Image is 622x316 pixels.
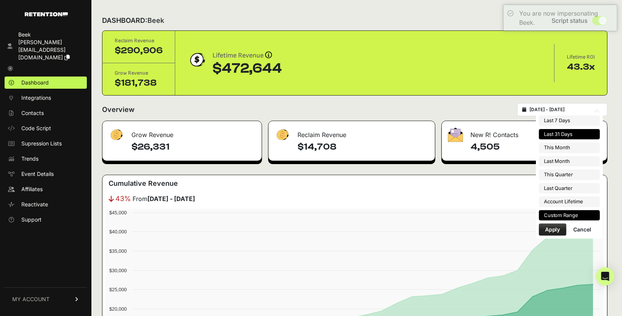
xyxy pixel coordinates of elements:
img: dollar-coin-05c43ed7efb7bc0c12610022525b4bbbb207c7efeef5aecc26f025e68dcafac9.png [187,50,206,69]
li: Account Lifetime [539,196,600,207]
a: Dashboard [5,77,87,89]
li: Last 31 Days [539,129,600,140]
div: 43.3x [567,61,595,73]
span: Event Details [21,170,54,178]
span: Support [21,216,42,223]
a: Reactivate [5,198,87,211]
span: [PERSON_NAME][EMAIL_ADDRESS][DOMAIN_NAME] [18,39,66,61]
text: $20,000 [109,306,127,312]
h2: DASHBOARD: [102,15,164,26]
span: Affiliates [21,185,43,193]
div: $290,906 [115,45,163,57]
a: Support [5,214,87,226]
span: 43% [115,193,131,204]
text: $25,000 [109,287,127,292]
li: Last Quarter [539,183,600,194]
a: Beek [PERSON_NAME][EMAIL_ADDRESS][DOMAIN_NAME] [5,29,87,64]
div: Grow Revenue [115,69,163,77]
div: Reclaim Revenue [115,37,163,45]
div: $181,738 [115,77,163,89]
h4: 4,505 [471,141,601,153]
a: Event Details [5,168,87,180]
span: From [133,194,195,203]
div: Beek [18,31,84,38]
a: Code Script [5,122,87,134]
button: Apply [539,223,566,236]
span: Dashboard [21,79,49,86]
li: Last 7 Days [539,115,600,126]
li: Custom Range [539,210,600,221]
li: This Month [539,142,600,153]
img: fa-envelope-19ae18322b30453b285274b1b8af3d052b27d846a4fbe8435d1a52b978f639a2.png [448,128,463,142]
text: $30,000 [109,268,127,273]
strong: [DATE] - [DATE] [147,195,195,203]
div: Open Intercom Messenger [596,267,614,286]
span: Reactivate [21,201,48,208]
img: fa-dollar-13500eef13a19c4ab2b9ed9ad552e47b0d9fc28b02b83b90ba0e00f96d6372e9.png [109,128,124,142]
span: Supression Lists [21,140,62,147]
img: fa-dollar-13500eef13a19c4ab2b9ed9ad552e47b0d9fc28b02b83b90ba0e00f96d6372e9.png [275,128,290,142]
h3: Cumulative Revenue [109,178,178,189]
text: $45,000 [109,210,127,215]
text: $40,000 [109,229,127,235]
h2: Overview [102,104,134,115]
div: Grow Revenue [102,121,262,144]
div: Reclaim Revenue [269,121,435,144]
span: Integrations [21,94,51,102]
div: New R! Contacts [442,121,607,144]
li: This Quarter [539,169,600,180]
button: Cancel [568,223,598,236]
h4: $26,331 [131,141,256,153]
div: $472,644 [213,61,282,76]
a: Affiliates [5,183,87,195]
span: Contacts [21,109,44,117]
span: Code Script [21,124,51,132]
a: Trends [5,153,87,165]
span: Trends [21,155,38,163]
a: Supression Lists [5,137,87,150]
text: $35,000 [109,248,127,254]
h4: $14,708 [297,141,429,153]
li: Last Month [539,156,600,167]
span: MY ACCOUNT [12,295,50,303]
a: Contacts [5,107,87,119]
div: Lifetime Revenue [213,50,282,61]
span: Beek [147,16,164,24]
a: MY ACCOUNT [5,287,87,311]
a: Integrations [5,92,87,104]
div: You are now impersonating Beek. [519,9,613,27]
div: Lifetime ROI [567,53,595,61]
img: Retention.com [25,12,68,16]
